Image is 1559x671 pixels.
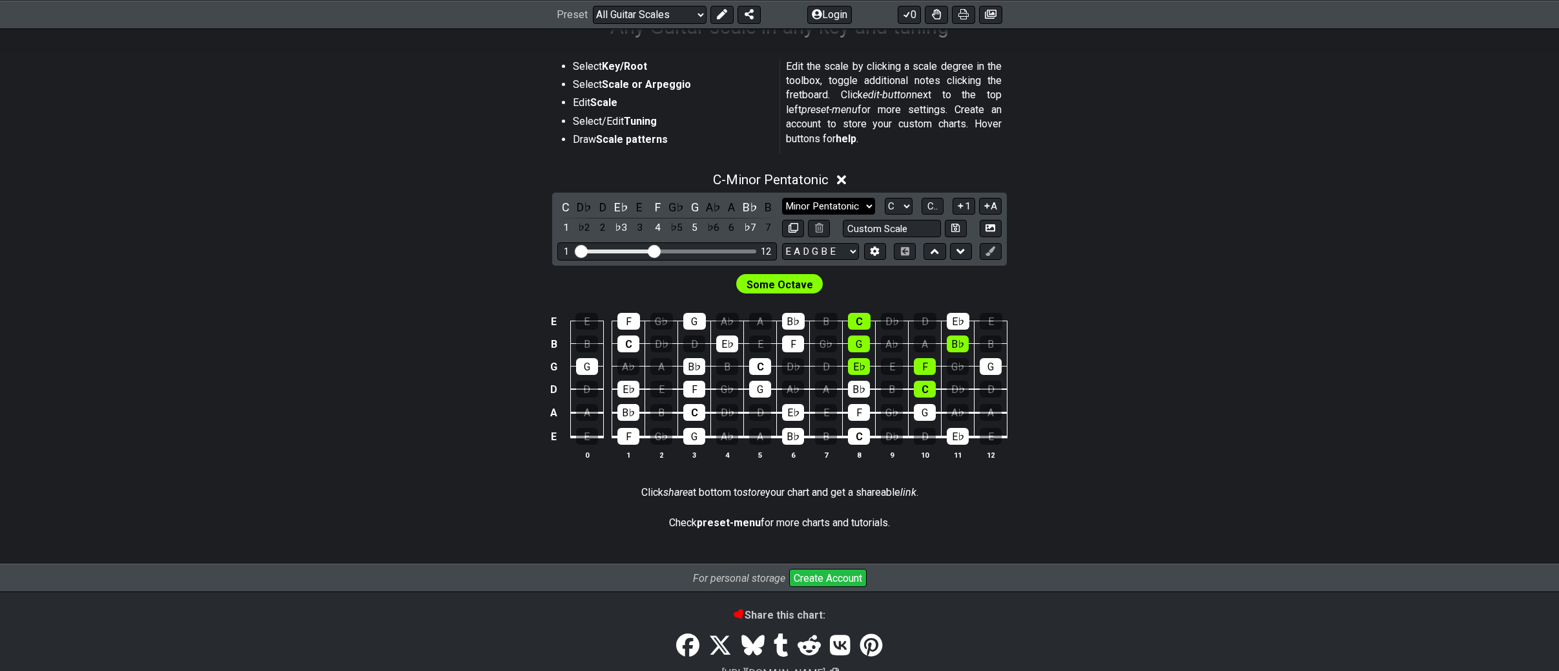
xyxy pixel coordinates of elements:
div: B [881,381,903,398]
div: toggle pitch class [668,198,685,216]
span: Preset [557,8,588,21]
td: E [546,310,562,333]
div: toggle scale degree [723,219,740,237]
div: B [576,335,598,352]
select: Scale [782,198,875,215]
div: F [914,358,936,375]
a: Pinterest [855,628,887,665]
div: A [980,404,1002,421]
div: B♭ [683,358,705,375]
div: toggle scale degree [650,219,666,237]
div: toggle pitch class [705,198,721,216]
div: F [617,313,640,330]
div: B♭ [848,381,870,398]
div: toggle scale degree [631,219,648,237]
div: toggle scale degree [741,219,758,237]
li: Draw [573,133,770,151]
th: 12 [975,448,1007,462]
div: E [815,404,837,421]
td: G [546,356,562,378]
div: A [576,404,598,421]
div: B [815,313,838,330]
div: A♭ [881,335,903,352]
div: E [749,335,771,352]
a: Bluesky [736,628,769,665]
div: C [683,404,705,421]
div: G [848,335,870,352]
div: toggle scale degree [687,219,703,237]
div: D♭ [650,335,672,352]
a: Tweet [704,628,736,665]
div: B♭ [782,428,804,445]
div: E [980,428,1002,445]
p: Click at bottom to your chart and get a shareable . [641,485,918,500]
div: A [749,428,771,445]
div: toggle pitch class [594,198,611,216]
div: G [914,404,936,421]
li: Select [573,78,770,96]
div: toggle pitch class [613,198,630,216]
div: G [980,358,1002,375]
td: A [546,401,562,425]
strong: Scale [590,96,617,109]
div: toggle pitch class [760,198,777,216]
button: A [979,198,1002,215]
div: A [914,335,936,352]
div: D♭ [881,313,903,330]
div: E♭ [782,404,804,421]
div: A [650,358,672,375]
div: G♭ [881,404,903,421]
td: B [546,333,562,356]
button: Move down [950,243,972,261]
button: Create Image [980,220,1002,237]
button: Copy [782,220,804,237]
div: E♭ [848,358,870,375]
div: A [749,313,772,330]
em: store [743,486,765,498]
td: E [546,425,562,449]
div: D♭ [881,428,903,445]
em: share [663,486,688,498]
div: C [848,313,871,330]
div: toggle scale degree [668,219,685,237]
div: B♭ [617,404,639,421]
div: D [914,428,936,445]
div: toggle scale degree [576,219,593,237]
i: For personal storage [693,572,785,584]
button: Move up [924,243,945,261]
div: A♭ [716,313,739,330]
div: D♭ [716,404,738,421]
button: Create image [979,5,1002,23]
div: F [848,404,870,421]
div: C [749,358,771,375]
div: toggle scale degree [557,219,574,237]
div: G♭ [815,335,837,352]
div: G♭ [947,358,969,375]
div: toggle pitch class [723,198,740,216]
div: A♭ [782,381,804,398]
div: E♭ [947,428,969,445]
div: toggle pitch class [557,198,574,216]
b: Share this chart: [734,609,825,621]
th: 4 [711,448,744,462]
select: Preset [593,5,707,23]
strong: Key/Root [602,60,647,72]
div: C [914,381,936,398]
th: 11 [942,448,975,462]
div: E♭ [617,381,639,398]
div: D [815,358,837,375]
li: Select/Edit [573,114,770,133]
button: Login [807,5,852,23]
div: D♭ [782,358,804,375]
select: Tonic/Root [885,198,913,215]
select: Tuning [782,243,859,261]
div: toggle pitch class [741,198,758,216]
div: toggle scale degree [760,219,777,237]
th: 7 [810,448,843,462]
div: B♭ [947,335,969,352]
button: C.. [922,198,944,215]
div: F [617,428,639,445]
div: toggle pitch class [650,198,666,216]
th: 1 [612,448,645,462]
strong: Scale or Arpeggio [602,78,691,91]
